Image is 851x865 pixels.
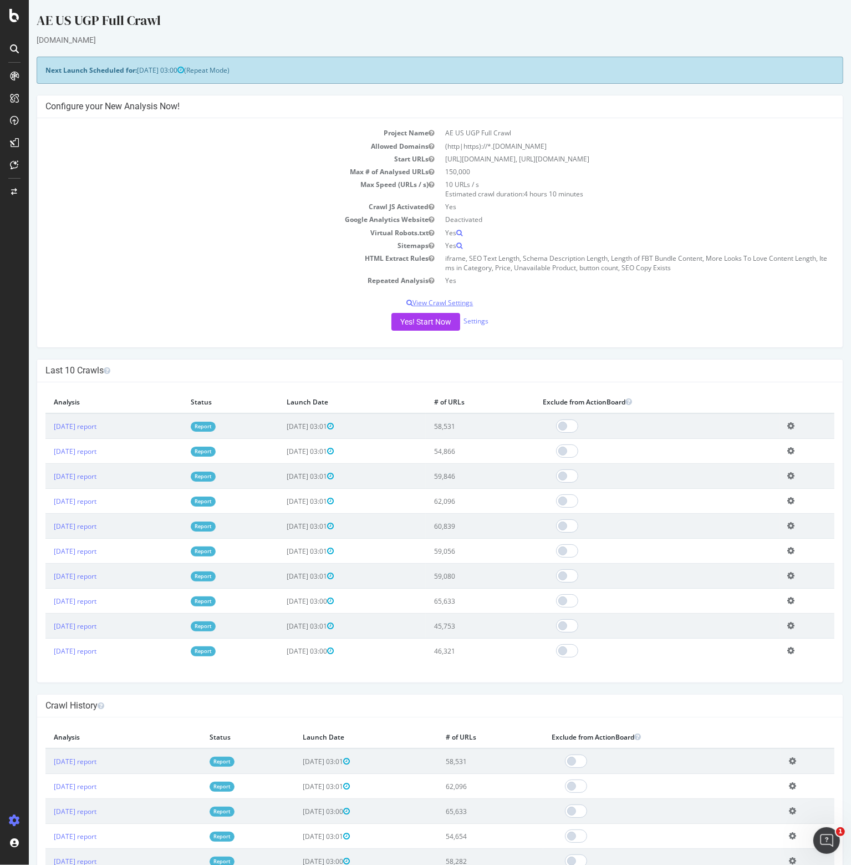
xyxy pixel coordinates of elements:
[25,447,68,456] a: [DATE] report
[154,391,249,413] th: Status
[266,726,409,748] th: Launch Date
[409,774,514,799] td: 62,096
[397,464,506,489] td: 59,846
[25,422,68,431] a: [DATE] report
[17,101,806,112] h4: Configure your New Analysis Now!
[836,827,845,836] span: 1
[258,547,305,556] span: [DATE] 03:01
[181,832,206,841] a: Report
[409,748,514,774] td: 58,531
[409,799,514,824] td: 65,633
[25,757,68,766] a: [DATE] report
[17,178,411,200] td: Max Speed (URLs / s)
[397,391,506,413] th: # of URLs
[17,298,806,307] p: View Crawl Settings
[411,226,806,239] td: Yes
[25,472,68,481] a: [DATE] report
[8,57,814,84] div: (Repeat Mode)
[274,807,321,816] span: [DATE] 03:00
[274,757,321,766] span: [DATE] 03:01
[411,213,806,226] td: Deactivated
[258,497,305,506] span: [DATE] 03:01
[17,700,806,711] h4: Crawl History
[181,757,206,766] a: Report
[411,252,806,274] td: iframe, SEO Text Length, Schema Description Length, Length of FBT Bundle Content, More Looks To L...
[162,497,187,506] a: Report
[162,547,187,556] a: Report
[17,165,411,178] td: Max # of Analysed URLs
[397,514,506,539] td: 60,839
[813,827,840,854] iframe: Intercom live chat
[25,782,68,791] a: [DATE] report
[258,571,305,581] span: [DATE] 03:01
[8,34,814,45] div: [DOMAIN_NAME]
[258,422,305,431] span: [DATE] 03:01
[25,547,68,556] a: [DATE] report
[409,824,514,849] td: 54,654
[435,317,460,326] a: Settings
[17,140,411,153] td: Allowed Domains
[162,646,187,656] a: Report
[172,726,266,748] th: Status
[25,621,68,631] a: [DATE] report
[162,447,187,456] a: Report
[258,472,305,481] span: [DATE] 03:01
[17,226,411,239] td: Virtual Robots.txt
[17,726,172,748] th: Analysis
[8,11,814,34] div: AE US UGP Full Crawl
[162,422,187,431] a: Report
[258,447,305,456] span: [DATE] 03:01
[162,472,187,481] a: Report
[274,832,321,841] span: [DATE] 03:01
[108,65,155,75] span: [DATE] 03:00
[181,782,206,791] a: Report
[411,140,806,153] td: (http|https)://*.[DOMAIN_NAME]
[258,596,305,606] span: [DATE] 03:00
[411,178,806,200] td: 10 URLs / s Estimated crawl duration:
[17,239,411,252] td: Sitemaps
[258,646,305,656] span: [DATE] 03:00
[258,621,305,631] span: [DATE] 03:01
[411,165,806,178] td: 150,000
[25,596,68,606] a: [DATE] report
[496,189,555,199] span: 4 hours 10 minutes
[397,589,506,614] td: 65,633
[17,391,154,413] th: Analysis
[17,213,411,226] td: Google Analytics Website
[411,200,806,213] td: Yes
[397,539,506,564] td: 59,056
[249,391,397,413] th: Launch Date
[162,571,187,581] a: Report
[25,522,68,531] a: [DATE] report
[506,391,750,413] th: Exclude from ActionBoard
[181,807,206,816] a: Report
[17,365,806,376] h4: Last 10 Crawls
[514,726,752,748] th: Exclude from ActionBoard
[17,65,108,75] strong: Next Launch Scheduled for:
[409,726,514,748] th: # of URLs
[25,646,68,656] a: [DATE] report
[162,522,187,531] a: Report
[25,807,68,816] a: [DATE] report
[17,200,411,213] td: Crawl JS Activated
[397,489,506,514] td: 62,096
[17,127,411,139] td: Project Name
[258,522,305,531] span: [DATE] 03:01
[411,274,806,287] td: Yes
[411,153,806,165] td: [URL][DOMAIN_NAME], [URL][DOMAIN_NAME]
[411,239,806,252] td: Yes
[411,127,806,139] td: AE US UGP Full Crawl
[397,614,506,639] td: 45,753
[17,274,411,287] td: Repeated Analysis
[274,782,321,791] span: [DATE] 03:01
[17,252,411,274] td: HTML Extract Rules
[397,413,506,439] td: 58,531
[397,439,506,464] td: 54,866
[25,832,68,841] a: [DATE] report
[162,596,187,606] a: Report
[17,153,411,165] td: Start URLs
[397,564,506,589] td: 59,080
[25,497,68,506] a: [DATE] report
[397,639,506,664] td: 46,321
[162,621,187,631] a: Report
